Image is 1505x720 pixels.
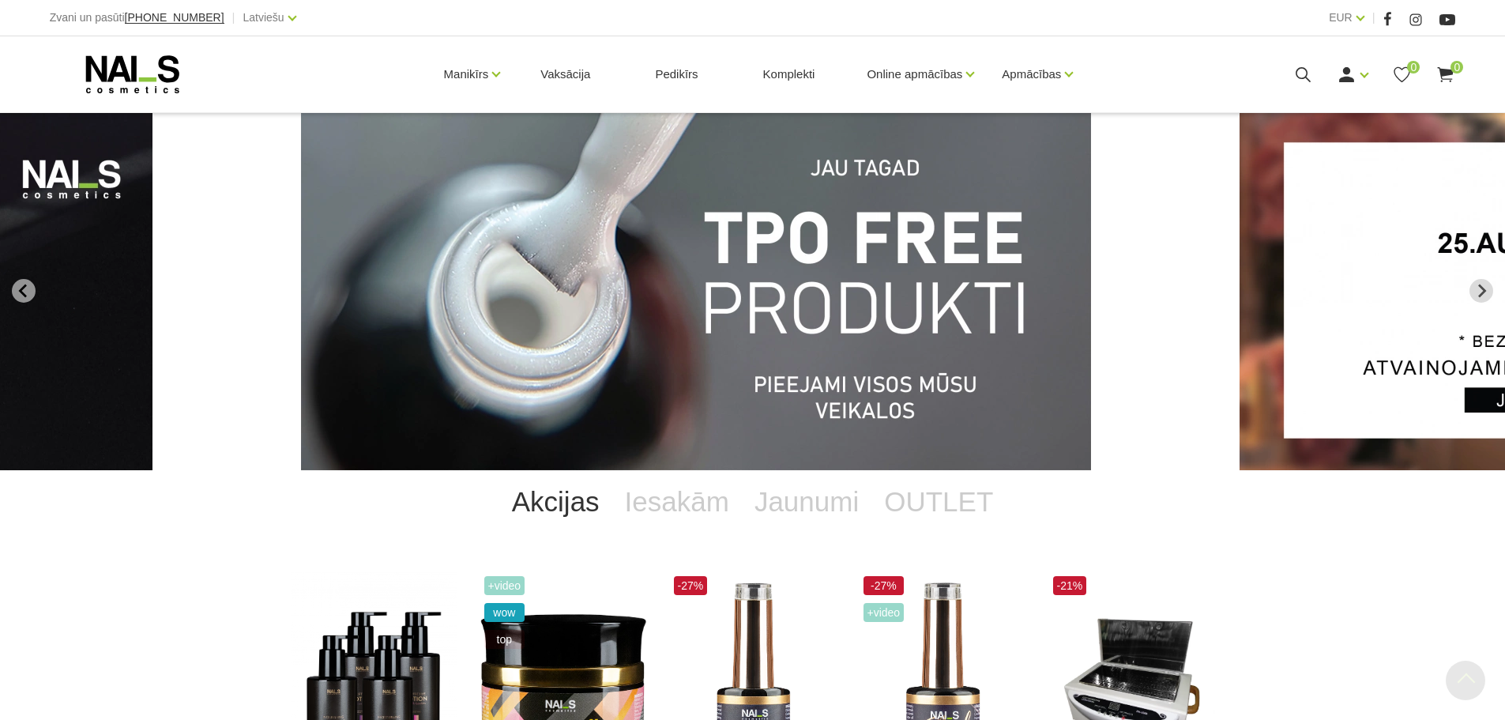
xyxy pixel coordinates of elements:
[871,470,1006,533] a: OUTLET
[1469,279,1493,303] button: Next slide
[674,576,708,595] span: -27%
[863,576,905,595] span: -27%
[751,36,828,112] a: Komplekti
[528,36,603,112] a: Vaksācija
[1435,65,1455,85] a: 0
[125,12,224,24] a: [PHONE_NUMBER]
[125,11,224,24] span: [PHONE_NUMBER]
[867,43,962,106] a: Online apmācības
[1053,576,1087,595] span: -21%
[1407,61,1420,74] span: 0
[1329,8,1353,27] a: EUR
[642,36,710,112] a: Pedikīrs
[1002,43,1061,106] a: Apmācības
[1450,61,1463,74] span: 0
[232,8,235,28] span: |
[499,470,612,533] a: Akcijas
[484,630,525,649] span: top
[612,470,742,533] a: Iesakām
[243,8,284,27] a: Latviešu
[742,470,871,533] a: Jaunumi
[12,279,36,303] button: Go to last slide
[444,43,489,106] a: Manikīrs
[1392,65,1412,85] a: 0
[863,603,905,622] span: +Video
[1372,8,1375,28] span: |
[301,111,1204,470] li: 1 of 13
[50,8,224,28] div: Zvani un pasūti
[484,576,525,595] span: +Video
[484,603,525,622] span: wow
